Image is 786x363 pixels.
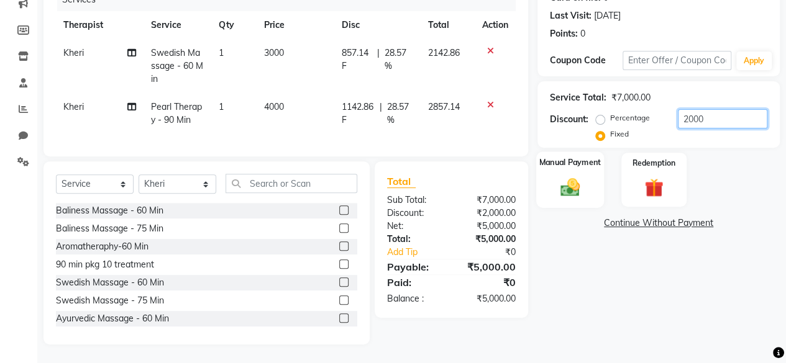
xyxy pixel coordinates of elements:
span: 1142.86 F [342,101,375,127]
div: ₹2,000.00 [451,207,525,220]
div: Net: [378,220,452,233]
div: ₹5,000.00 [451,259,525,274]
div: Last Visit: [550,9,592,22]
div: Service Total: [550,91,606,104]
th: Service [144,11,211,39]
button: Apply [736,52,772,70]
div: ₹5,000.00 [451,233,525,246]
div: Sub Total: [378,194,452,207]
span: Total [387,175,416,188]
label: Manual Payment [539,156,601,168]
span: 3000 [264,47,284,58]
label: Percentage [610,112,650,123]
img: _cash.svg [554,176,586,198]
a: Continue Without Payment [540,217,777,230]
div: ₹0 [451,275,525,290]
div: Balance : [378,292,452,305]
th: Disc [334,11,421,39]
div: Total: [378,233,452,246]
input: Enter Offer / Coupon Code [623,51,731,70]
div: 0 [580,27,585,40]
span: 2142.86 [428,47,460,58]
span: | [377,47,380,73]
th: Therapist [56,11,144,39]
div: Ayurvedic Massage - 60 Min [56,312,169,325]
span: 28.57 % [385,47,413,73]
div: Points: [550,27,578,40]
div: Baliness Massage - 75 Min [56,222,163,235]
span: 1 [219,101,224,112]
span: 4000 [264,101,284,112]
div: ₹5,000.00 [451,220,525,233]
div: 90 min pkg 10 treatment [56,258,154,271]
div: Aromatheraphy-60 Min [56,240,149,253]
div: Discount: [550,113,588,126]
div: Swedish Massage - 75 Min [56,294,164,307]
span: Swedish Massage - 60 Min [151,47,203,84]
div: ₹0 [464,246,525,259]
span: Kheri [63,47,84,58]
div: Swedish Massage - 60 Min [56,276,164,289]
th: Total [421,11,475,39]
span: Kheri [63,101,84,112]
span: 28.57 % [386,101,413,127]
a: Add Tip [378,246,464,259]
div: Baliness Massage - 60 Min [56,204,163,217]
label: Redemption [633,158,675,169]
span: 2857.14 [428,101,460,112]
div: Paid: [378,275,452,290]
div: ₹7,000.00 [611,91,651,104]
th: Qty [211,11,257,39]
span: 1 [219,47,224,58]
div: Coupon Code [550,54,623,67]
div: ₹5,000.00 [451,292,525,305]
div: Payable: [378,259,452,274]
input: Search or Scan [226,174,357,193]
span: Pearl Therapy - 90 Min [151,101,202,125]
div: ₹7,000.00 [451,194,525,207]
label: Fixed [610,128,629,140]
img: _gift.svg [639,176,669,199]
div: [DATE] [594,9,621,22]
th: Price [257,11,334,39]
div: Discount: [378,207,452,220]
span: 857.14 F [342,47,373,73]
span: | [379,101,382,127]
th: Action [475,11,516,39]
